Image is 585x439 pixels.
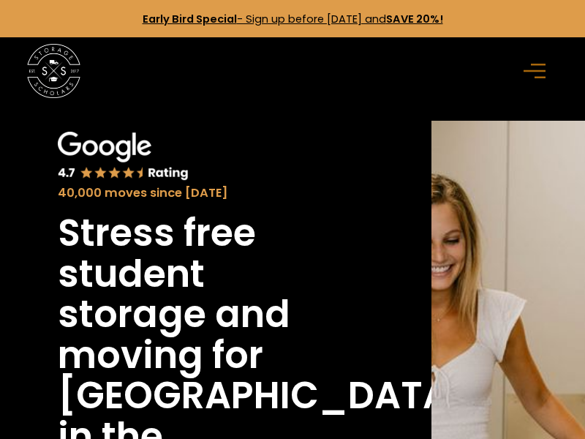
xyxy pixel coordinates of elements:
img: Storage Scholars main logo [27,44,80,97]
div: 40,000 moves since [DATE] [58,184,353,203]
h1: Stress free student storage and moving for [58,213,353,375]
img: Google 4.7 star rating [58,132,189,182]
a: Early Bird Special- Sign up before [DATE] andSAVE 20%! [143,12,443,26]
div: menu [516,50,559,93]
a: home [27,44,80,97]
strong: SAVE 20%! [386,12,443,26]
strong: Early Bird Special [143,12,237,26]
